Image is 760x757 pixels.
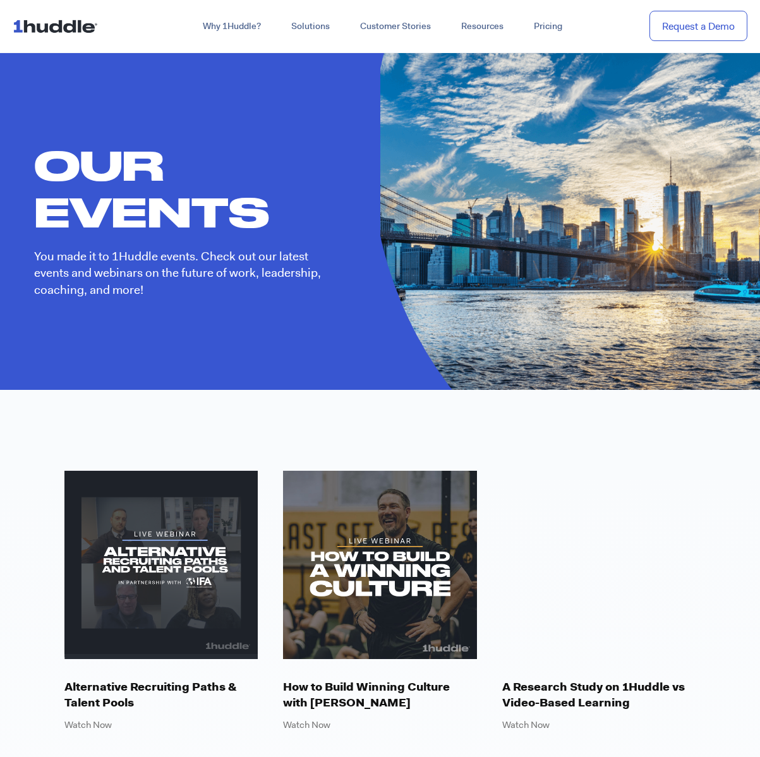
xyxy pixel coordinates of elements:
a: How to Build Winning Culture with [PERSON_NAME] [283,679,477,711]
p: You made it to 1Huddle events. Check out our latest events and webinars on the future of work, le... [34,248,340,299]
a: Alternative Recruiting Paths & Talent Pools [64,679,258,711]
a: Customer Stories [345,15,446,38]
a: Pricing [519,15,577,38]
h1: Our Events [34,142,340,236]
img: ... [13,14,103,38]
a: Solutions [276,15,345,38]
a: A Research Study on 1Huddle vs Video-Based Learning [502,679,696,711]
a: Request a Demo [649,11,747,42]
a: Resources [446,15,519,38]
a: Why 1Huddle? [188,15,276,38]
